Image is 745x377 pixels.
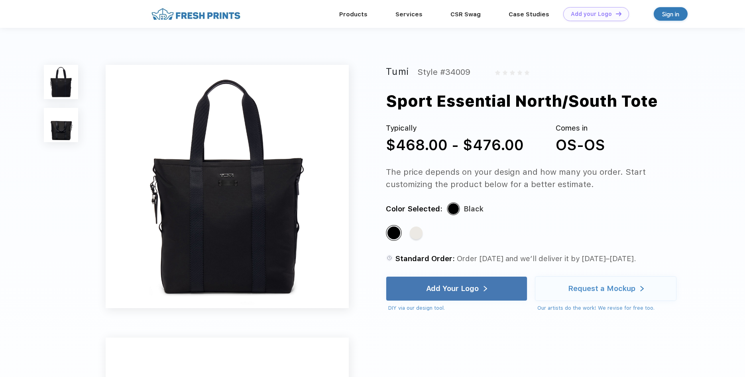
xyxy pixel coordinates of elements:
div: Add Your Logo [426,285,479,293]
div: OS-OS [556,134,605,156]
span: Order [DATE] and we’ll deliver it by [DATE]–[DATE]. [457,254,636,263]
div: Tumi [386,65,409,79]
img: white arrow [640,286,644,292]
div: Black [464,203,484,215]
img: func=resize&h=100 [44,108,78,142]
div: Style #34009 [417,65,470,79]
div: DIY via our design tool. [388,304,527,312]
img: gray_star.svg [510,70,515,75]
div: Color Selected: [386,203,442,215]
div: Off White Tan [410,227,423,239]
img: gray_star.svg [503,70,507,75]
a: Sign in [654,7,688,21]
a: Products [339,11,368,18]
div: Typically [386,123,524,134]
img: func=resize&h=640 [106,65,349,308]
div: The price depends on your design and how many you order. Start customizing the product below for ... [386,166,691,190]
div: Sport Essential North/South Tote [386,90,658,113]
span: Standard Order: [395,254,455,263]
img: gray_star.svg [517,70,522,75]
img: gray_star.svg [495,70,500,75]
img: standard order [386,254,393,262]
img: gray_star.svg [525,70,529,75]
img: func=resize&h=100 [44,65,78,99]
div: $468.00 - $476.00 [386,134,524,156]
div: Add your Logo [571,11,612,18]
img: DT [616,12,621,16]
div: Comes in [556,123,605,134]
div: Request a Mockup [568,285,635,293]
div: Black [387,227,400,239]
img: fo%20logo%202.webp [149,7,243,21]
div: Sign in [662,10,679,19]
div: Our artists do the work! We revise for free too. [537,304,676,312]
img: white arrow [484,286,487,292]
